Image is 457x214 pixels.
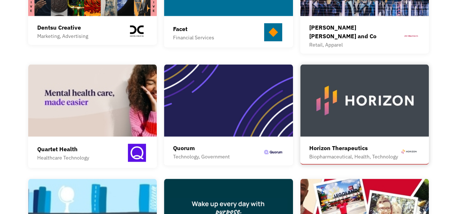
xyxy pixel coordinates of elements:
a: Horizon TherapeuticsBiopharmaceutical, Health, Technology [300,64,429,165]
div: [PERSON_NAME] [PERSON_NAME] and Co [309,23,402,40]
div: Marketing, Advertising [37,32,88,40]
div: Biopharmaceutical, Health, Technology [309,152,398,161]
div: Financial Services [173,33,214,42]
div: Retail, Apparel [309,40,402,49]
div: Technology, Government [173,152,230,161]
div: Quorum [173,144,230,152]
div: Facet [173,25,214,33]
div: Quartet Health [37,145,89,153]
div: Horizon Therapeutics [309,144,398,152]
a: QuorumTechnology, Government [164,64,293,165]
a: Quartet HealthHealthcare Technology [28,64,157,168]
div: Dentsu Creative [37,23,88,32]
div: Healthcare Technology [37,153,89,162]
